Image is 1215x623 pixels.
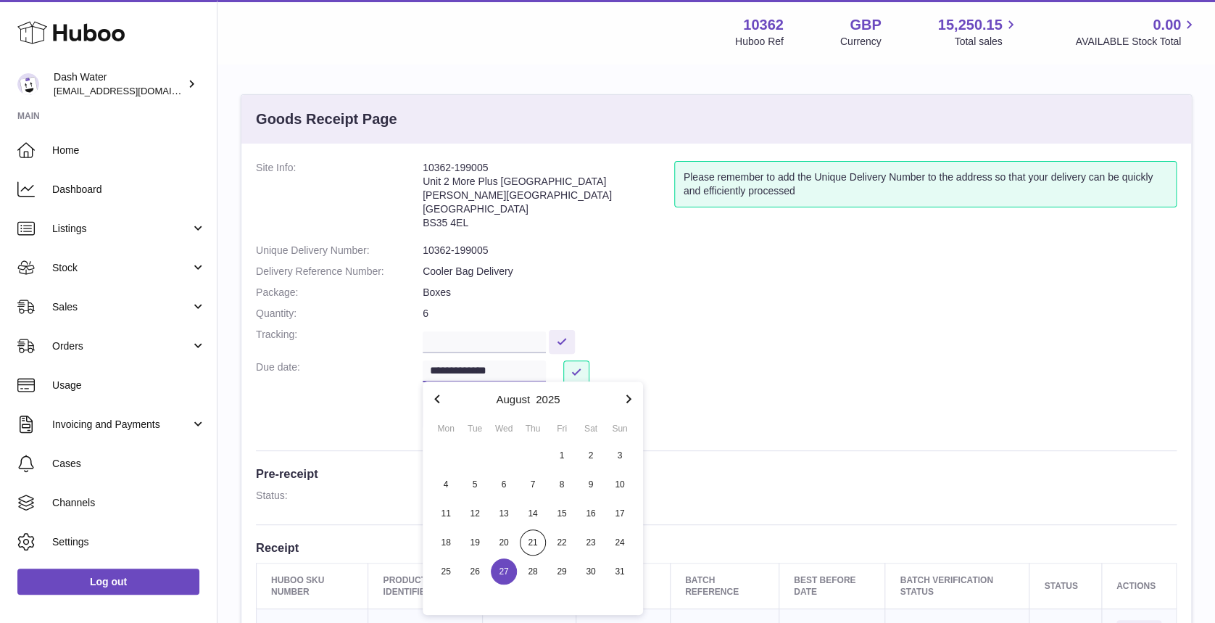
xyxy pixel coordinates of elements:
[433,500,459,527] span: 11
[576,470,605,499] button: 9
[743,15,784,35] strong: 10362
[547,422,576,435] div: Fri
[256,161,423,236] dt: Site Info:
[605,528,634,557] button: 24
[460,557,489,586] button: 26
[735,35,784,49] div: Huboo Ref
[491,471,517,498] span: 6
[518,557,547,586] button: 28
[605,499,634,528] button: 17
[576,557,605,586] button: 30
[256,328,423,353] dt: Tracking:
[576,499,605,528] button: 16
[52,300,191,314] span: Sales
[460,499,489,528] button: 12
[840,35,882,49] div: Currency
[547,499,576,528] button: 15
[578,442,604,469] span: 2
[460,470,489,499] button: 5
[462,529,488,556] span: 19
[431,557,460,586] button: 25
[489,422,518,435] div: Wed
[605,422,634,435] div: Sun
[779,563,885,608] th: Best Before Date
[885,563,1029,608] th: Batch Verification Status
[52,379,206,392] span: Usage
[256,307,423,321] dt: Quantity:
[496,394,530,405] button: August
[52,183,206,197] span: Dashboard
[607,442,633,469] span: 3
[607,529,633,556] span: 24
[256,286,423,300] dt: Package:
[256,466,1177,482] h3: Pre-receipt
[850,15,881,35] strong: GBP
[491,529,517,556] span: 20
[462,471,488,498] span: 5
[433,471,459,498] span: 4
[491,558,517,585] span: 27
[256,265,423,279] dt: Delivery Reference Number:
[578,529,604,556] span: 23
[460,528,489,557] button: 19
[605,441,634,470] button: 3
[578,471,604,498] span: 9
[518,422,547,435] div: Thu
[489,499,518,528] button: 13
[433,529,459,556] span: 18
[17,569,199,595] a: Log out
[576,441,605,470] button: 2
[549,442,575,469] span: 1
[607,500,633,527] span: 17
[52,535,206,549] span: Settings
[423,265,1177,279] dd: Cooler Bag Delivery
[520,471,546,498] span: 7
[368,563,482,608] th: Product Identifier
[462,500,488,527] span: 12
[547,557,576,586] button: 29
[607,558,633,585] span: 31
[937,15,1002,35] span: 15,250.15
[423,307,1177,321] dd: 6
[54,85,213,96] span: [EMAIL_ADDRESS][DOMAIN_NAME]
[605,557,634,586] button: 31
[518,528,547,557] button: 21
[547,441,576,470] button: 1
[460,422,489,435] div: Tue
[605,470,634,499] button: 10
[520,500,546,527] span: 14
[549,529,575,556] span: 22
[607,471,633,498] span: 10
[489,528,518,557] button: 20
[17,73,39,95] img: bea@dash-water.com
[257,563,368,608] th: Huboo SKU Number
[431,499,460,528] button: 11
[1075,35,1198,49] span: AVAILABLE Stock Total
[1075,15,1198,49] a: 0.00 AVAILABLE Stock Total
[423,286,1177,300] dd: Boxes
[937,15,1019,49] a: 15,250.15 Total sales
[256,244,423,257] dt: Unique Delivery Number:
[576,422,605,435] div: Sat
[536,394,560,405] button: 2025
[462,558,488,585] span: 26
[1029,563,1101,608] th: Status
[520,529,546,556] span: 21
[674,161,1177,207] div: Please remember to add the Unique Delivery Number to the address so that your delivery can be qui...
[431,422,460,435] div: Mon
[431,528,460,557] button: 18
[52,496,206,510] span: Channels
[433,558,459,585] span: 25
[52,418,191,432] span: Invoicing and Payments
[549,500,575,527] span: 15
[52,339,191,353] span: Orders
[256,110,397,129] h3: Goods Receipt Page
[52,222,191,236] span: Listings
[256,540,1177,556] h3: Receipt
[431,470,460,499] button: 4
[578,500,604,527] span: 16
[423,244,1177,257] dd: 10362-199005
[547,528,576,557] button: 22
[578,558,604,585] span: 30
[520,558,546,585] span: 28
